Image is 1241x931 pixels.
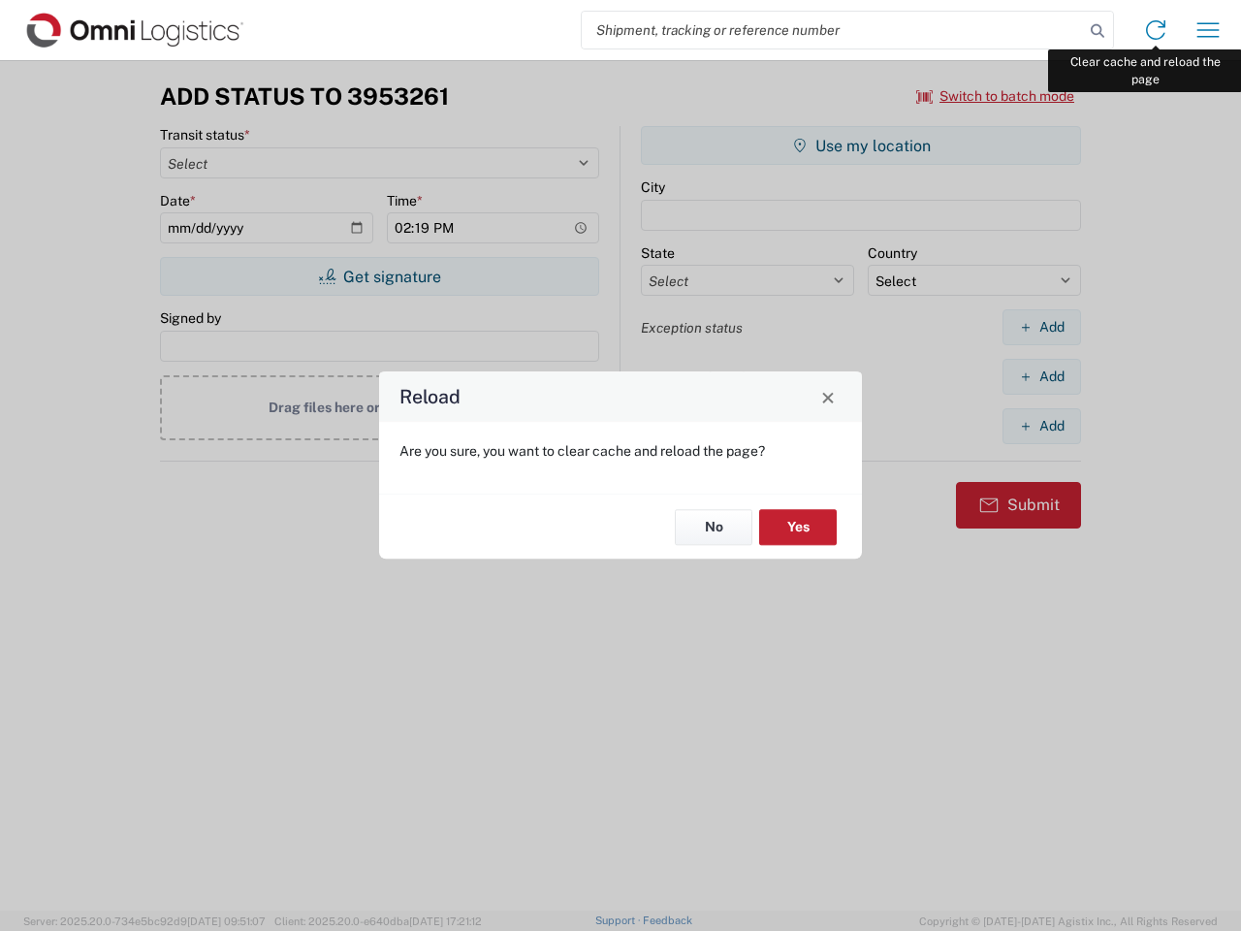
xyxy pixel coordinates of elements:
button: Close [814,383,842,410]
button: Yes [759,509,837,545]
input: Shipment, tracking or reference number [582,12,1084,48]
h4: Reload [399,383,461,411]
p: Are you sure, you want to clear cache and reload the page? [399,442,842,460]
button: No [675,509,752,545]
